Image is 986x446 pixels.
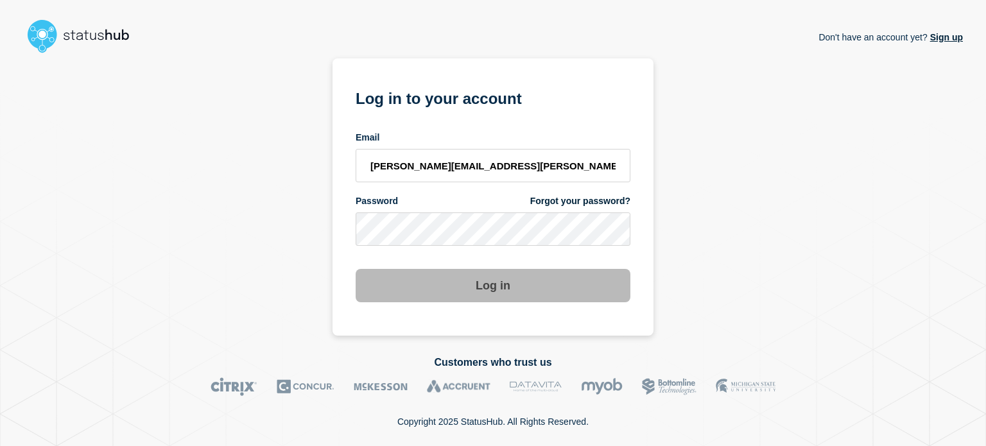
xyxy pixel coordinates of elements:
[23,15,145,56] img: StatusHub logo
[356,195,398,207] span: Password
[356,149,630,182] input: email input
[928,32,963,42] a: Sign up
[354,377,408,396] img: McKesson logo
[642,377,696,396] img: Bottomline logo
[581,377,623,396] img: myob logo
[716,377,775,396] img: MSU logo
[356,132,379,144] span: Email
[356,269,630,302] button: Log in
[356,212,630,246] input: password input
[818,22,963,53] p: Don't have an account yet?
[427,377,490,396] img: Accruent logo
[510,377,562,396] img: DataVita logo
[23,357,963,368] h2: Customers who trust us
[397,416,589,427] p: Copyright 2025 StatusHub. All Rights Reserved.
[530,195,630,207] a: Forgot your password?
[356,85,630,109] h1: Log in to your account
[277,377,334,396] img: Concur logo
[211,377,257,396] img: Citrix logo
